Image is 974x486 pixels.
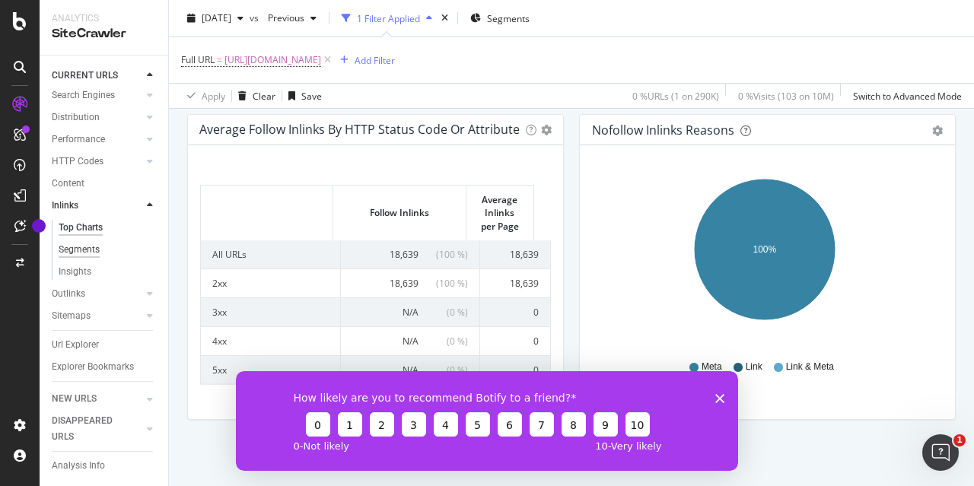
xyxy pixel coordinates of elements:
a: Content [52,176,158,192]
button: 1 Filter Applied [336,6,438,30]
div: CURRENT URLS [52,68,118,84]
span: ( 100 % ) [422,248,468,261]
div: Apply [202,89,225,102]
div: Top Charts [59,220,103,236]
span: 1 [953,434,966,446]
td: 18,639 [480,240,550,268]
div: Analytics [52,12,156,25]
a: HTTP Codes [52,154,142,170]
th: Average Inlinks per Page [466,186,533,240]
span: Link & Meta [786,361,834,373]
a: Distribution [52,110,142,125]
a: Segments [59,242,158,258]
span: ( 0 % ) [422,306,468,319]
td: 2xx [201,268,341,297]
button: [DATE] [181,6,250,30]
div: Sitemaps [52,308,91,324]
td: 4xx [201,326,341,355]
div: HTTP Codes [52,154,103,170]
span: N/A [403,364,419,376]
div: 0 % URLs ( 1 on 290K ) [632,89,719,102]
div: DISAPPEARED URLS [52,413,129,445]
td: noindex [201,384,341,413]
div: Performance [52,132,105,148]
div: gear [932,125,943,136]
th: Follow Inlinks [333,186,466,240]
div: Outlinks [52,286,85,302]
span: Link [746,361,762,373]
span: Meta [702,361,722,373]
button: Save [282,84,322,108]
td: 3xx [201,297,341,326]
td: 0 [480,326,550,355]
i: Options [541,125,552,135]
div: Insights [59,264,91,280]
div: Distribution [52,110,100,125]
text: 100% [753,244,777,255]
span: ( 0 % ) [422,364,468,376]
button: Switch to Advanced Mode [847,84,962,108]
div: Tooltip anchor [32,219,46,233]
span: 18,639 [390,277,419,290]
a: Explorer Bookmarks [52,359,158,375]
a: Outlinks [52,286,142,302]
a: DISAPPEARED URLS [52,413,142,445]
span: 18,639 [390,248,419,261]
td: 0 [480,297,550,326]
iframe: Survey from Botify [236,371,738,471]
a: Sitemaps [52,308,142,324]
div: NEW URLS [52,391,97,407]
div: Explorer Bookmarks [52,359,134,375]
h4: Average Follow Inlinks by HTTP Status Code or Attribute [199,119,520,140]
div: Analysis Info [52,458,105,474]
span: vs [250,11,262,24]
div: Add Filter [355,53,395,66]
a: Search Engines [52,87,142,103]
a: Performance [52,132,142,148]
span: [URL][DOMAIN_NAME] [224,49,321,71]
span: ( 0 % ) [422,335,468,348]
div: 1 Filter Applied [357,11,420,24]
td: 18,639 [480,268,550,297]
a: Insights [59,264,158,280]
a: Top Charts [59,220,158,236]
div: Inlinks [52,198,78,214]
div: times [438,11,451,26]
div: Clear [253,89,275,102]
div: Segments [59,242,100,258]
div: Content [52,176,84,192]
td: All URLs [201,240,341,268]
td: 0 [480,355,550,384]
span: ( 100 % ) [422,277,468,290]
div: Nofollow Inlinks Reasons [592,122,734,138]
td: 5xx [201,355,341,384]
a: Analysis Info [52,458,158,474]
span: 2025 Aug. 24th [202,11,231,24]
span: = [217,53,222,66]
button: Segments [464,6,536,30]
button: Add Filter [334,51,395,69]
svg: A chart. [592,170,937,346]
a: Url Explorer [52,337,158,353]
iframe: Intercom live chat [922,434,959,471]
button: Clear [232,84,275,108]
span: Full URL [181,53,215,66]
div: Url Explorer [52,337,99,353]
a: NEW URLS [52,391,142,407]
div: 0 % Visits ( 103 on 10M ) [738,89,834,102]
